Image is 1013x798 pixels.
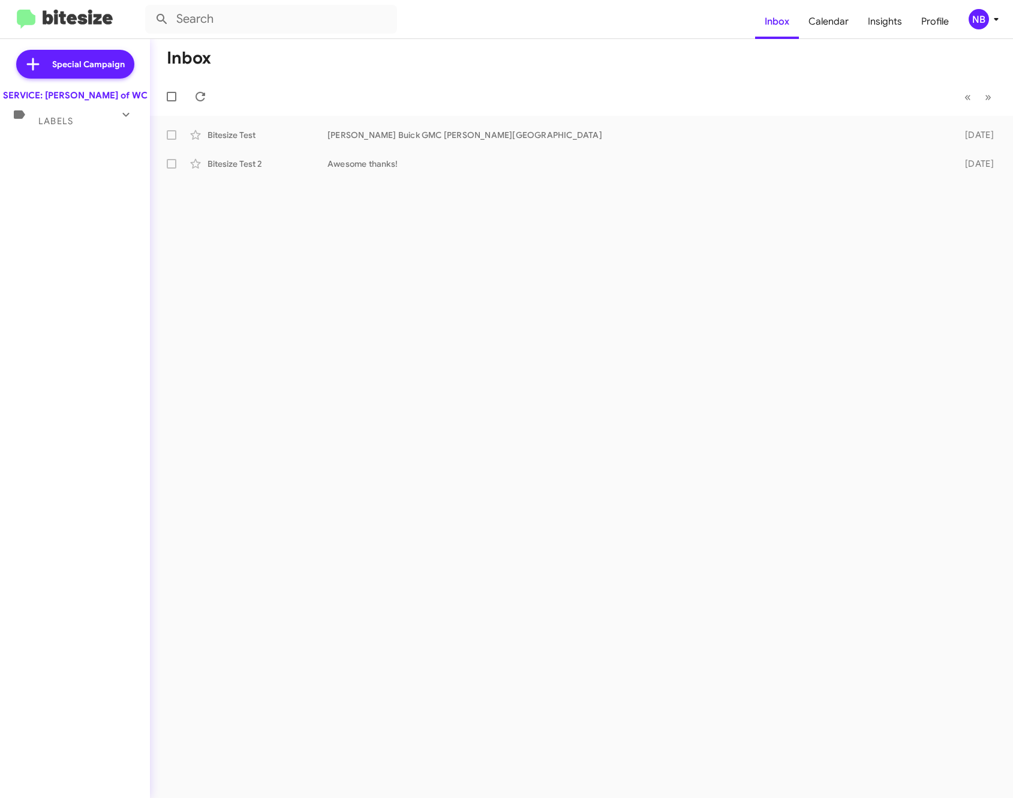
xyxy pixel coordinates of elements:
[985,89,991,104] span: »
[327,158,948,170] div: Awesome thanks!
[948,158,1003,170] div: [DATE]
[969,9,989,29] div: NB
[957,85,978,109] button: Previous
[38,116,73,127] span: Labels
[958,9,1000,29] button: NB
[964,89,971,104] span: «
[799,4,858,39] a: Calendar
[978,85,999,109] button: Next
[755,4,799,39] a: Inbox
[327,129,948,141] div: [PERSON_NAME] Buick GMC [PERSON_NAME][GEOGRAPHIC_DATA]
[16,50,134,79] a: Special Campaign
[208,129,327,141] div: Bitesize Test
[912,4,958,39] a: Profile
[145,5,397,34] input: Search
[167,49,211,68] h1: Inbox
[3,89,148,101] div: SERVICE: [PERSON_NAME] of WC
[858,4,912,39] a: Insights
[208,158,327,170] div: Bitesize Test 2
[52,58,125,70] span: Special Campaign
[958,85,999,109] nav: Page navigation example
[948,129,1003,141] div: [DATE]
